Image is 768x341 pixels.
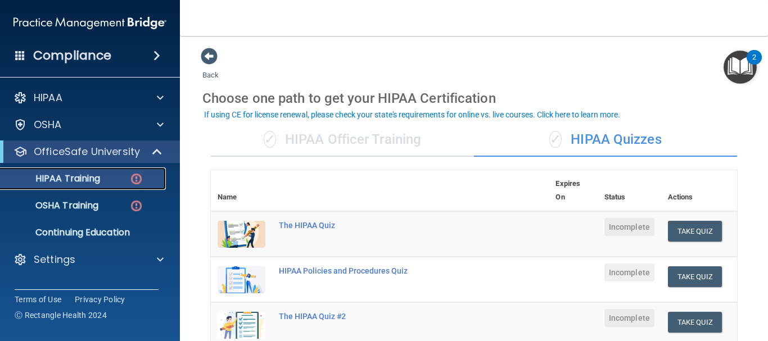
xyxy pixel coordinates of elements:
[13,12,166,34] img: PMB logo
[75,294,125,305] a: Privacy Policy
[712,263,755,306] iframe: Drift Widget Chat Controller
[279,266,493,275] div: HIPAA Policies and Procedures Quiz
[264,131,276,148] span: ✓
[279,221,493,230] div: The HIPAA Quiz
[13,145,163,158] a: OfficeSafe University
[668,312,722,333] button: Take Quiz
[34,145,140,158] p: OfficeSafe University
[724,51,757,84] button: Open Resource Center, 2 new notifications
[204,111,620,119] div: If using CE for license renewal, please check your state's requirements for online vs. live cours...
[33,48,111,63] h4: Compliance
[668,266,722,287] button: Take Quiz
[34,91,62,104] p: HIPAA
[598,170,661,211] th: Status
[549,170,597,211] th: Expires On
[34,253,75,266] p: Settings
[752,57,756,72] div: 2
[7,227,161,238] p: Continuing Education
[15,294,61,305] a: Terms of Use
[604,263,654,281] span: Incomplete
[34,118,62,131] p: OSHA
[7,200,98,211] p: OSHA Training
[13,91,164,104] a: HIPAA
[604,309,654,327] span: Incomplete
[474,123,737,157] div: HIPAA Quizzes
[211,123,474,157] div: HIPAA Officer Training
[279,312,493,321] div: The HIPAA Quiz #2
[129,199,143,213] img: danger-circle.6113f641.png
[202,57,219,79] a: Back
[668,221,722,242] button: Take Quiz
[604,218,654,236] span: Incomplete
[15,310,107,321] span: Ⓒ Rectangle Health 2024
[7,173,100,184] p: HIPAA Training
[661,170,737,211] th: Actions
[13,253,164,266] a: Settings
[129,172,143,186] img: danger-circle.6113f641.png
[13,118,164,131] a: OSHA
[211,170,272,211] th: Name
[549,131,562,148] span: ✓
[202,109,622,120] button: If using CE for license renewal, please check your state's requirements for online vs. live cours...
[202,82,746,115] div: Choose one path to get your HIPAA Certification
